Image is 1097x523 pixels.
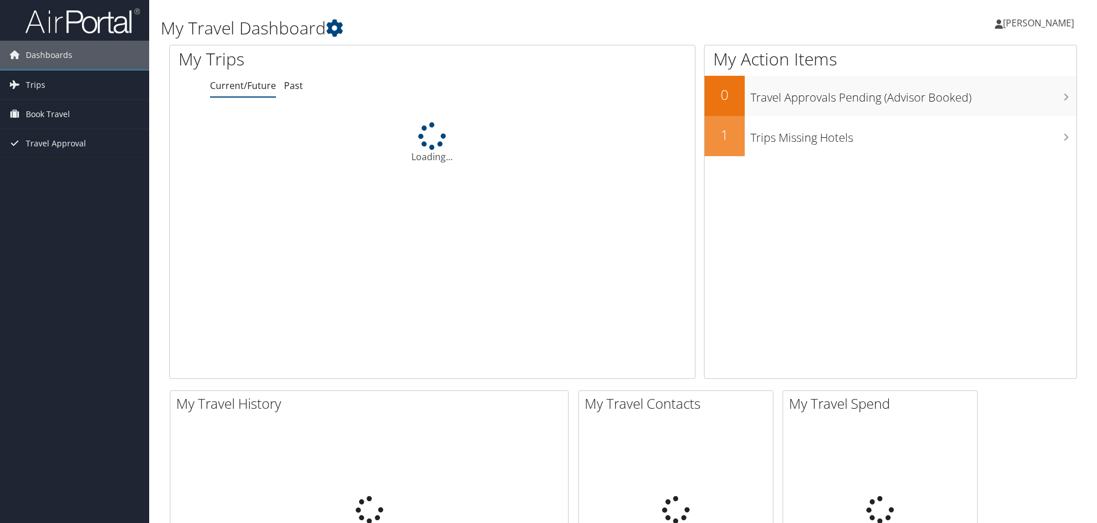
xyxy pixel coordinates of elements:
[1003,17,1074,29] span: [PERSON_NAME]
[585,394,773,413] h2: My Travel Contacts
[705,47,1076,71] h1: My Action Items
[176,394,568,413] h2: My Travel History
[25,7,140,34] img: airportal-logo.png
[705,116,1076,156] a: 1Trips Missing Hotels
[995,6,1086,40] a: [PERSON_NAME]
[705,125,745,145] h2: 1
[26,100,70,129] span: Book Travel
[26,41,72,69] span: Dashboards
[26,129,86,158] span: Travel Approval
[750,84,1076,106] h3: Travel Approvals Pending (Advisor Booked)
[210,79,276,92] a: Current/Future
[178,47,468,71] h1: My Trips
[705,85,745,104] h2: 0
[750,124,1076,146] h3: Trips Missing Hotels
[161,16,777,40] h1: My Travel Dashboard
[284,79,303,92] a: Past
[705,76,1076,116] a: 0Travel Approvals Pending (Advisor Booked)
[170,122,695,164] div: Loading...
[26,71,45,99] span: Trips
[789,394,977,413] h2: My Travel Spend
